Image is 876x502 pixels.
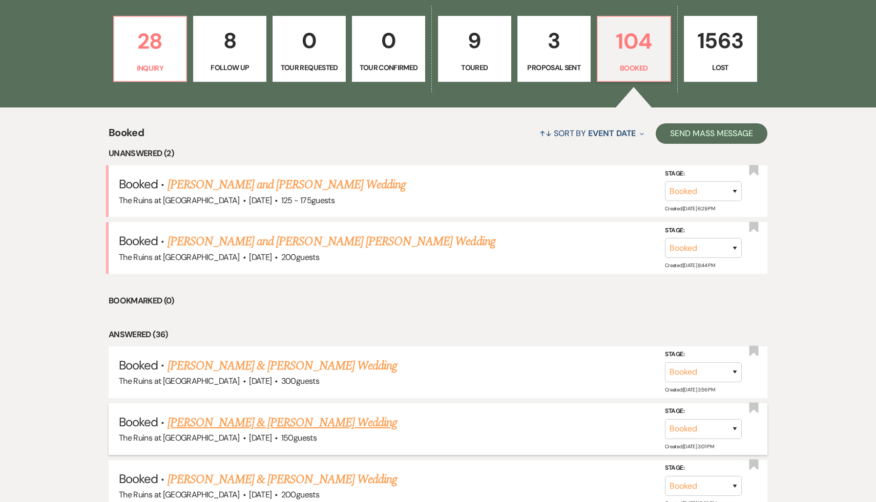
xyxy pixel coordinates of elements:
[119,357,158,373] span: Booked
[535,120,648,147] button: Sort By Event Date
[524,62,584,73] p: Proposal Sent
[438,16,511,82] a: 9Toured
[120,24,180,58] p: 28
[281,376,319,386] span: 300 guests
[691,62,750,73] p: Lost
[691,24,750,58] p: 1563
[249,195,272,206] span: [DATE]
[665,386,715,393] span: Created: [DATE] 3:56 PM
[119,432,240,443] span: The Ruins at [GEOGRAPHIC_DATA]
[109,147,767,160] li: Unanswered (2)
[119,414,158,430] span: Booked
[168,470,397,489] a: [PERSON_NAME] & [PERSON_NAME] Wedding
[359,62,419,73] p: Tour Confirmed
[119,489,240,500] span: The Ruins at [GEOGRAPHIC_DATA]
[517,16,591,82] a: 3Proposal Sent
[665,443,714,450] span: Created: [DATE] 3:01 PM
[109,294,767,308] li: Bookmarked (0)
[656,123,767,144] button: Send Mass Message
[445,24,505,58] p: 9
[665,463,742,474] label: Stage:
[281,195,335,206] span: 125 - 175 guests
[665,262,715,269] span: Created: [DATE] 8:44 PM
[119,252,240,263] span: The Ruins at [GEOGRAPHIC_DATA]
[279,62,339,73] p: Tour Requested
[445,62,505,73] p: Toured
[249,376,272,386] span: [DATE]
[539,128,552,139] span: ↑↓
[113,16,187,82] a: 28Inquiry
[119,195,240,206] span: The Ruins at [GEOGRAPHIC_DATA]
[665,168,742,179] label: Stage:
[119,233,158,249] span: Booked
[109,125,144,147] span: Booked
[168,413,397,432] a: [PERSON_NAME] & [PERSON_NAME] Wedding
[604,62,664,74] p: Booked
[359,24,419,58] p: 0
[168,176,406,194] a: [PERSON_NAME] and [PERSON_NAME] Wedding
[200,24,260,58] p: 8
[665,225,742,236] label: Stage:
[524,24,584,58] p: 3
[279,24,339,58] p: 0
[665,349,742,360] label: Stage:
[597,16,671,82] a: 104Booked
[249,252,272,263] span: [DATE]
[109,328,767,341] li: Answered (36)
[604,24,664,58] p: 104
[281,432,317,443] span: 150 guests
[665,205,715,212] span: Created: [DATE] 6:29 PM
[249,432,272,443] span: [DATE]
[119,376,240,386] span: The Ruins at [GEOGRAPHIC_DATA]
[665,406,742,417] label: Stage:
[281,489,319,500] span: 200 guests
[281,252,319,263] span: 200 guests
[273,16,346,82] a: 0Tour Requested
[120,62,180,74] p: Inquiry
[588,128,636,139] span: Event Date
[119,471,158,487] span: Booked
[119,176,158,192] span: Booked
[168,232,495,251] a: [PERSON_NAME] and [PERSON_NAME] [PERSON_NAME] Wedding
[352,16,425,82] a: 0Tour Confirmed
[200,62,260,73] p: Follow Up
[168,357,397,375] a: [PERSON_NAME] & [PERSON_NAME] Wedding
[684,16,757,82] a: 1563Lost
[249,489,272,500] span: [DATE]
[193,16,266,82] a: 8Follow Up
